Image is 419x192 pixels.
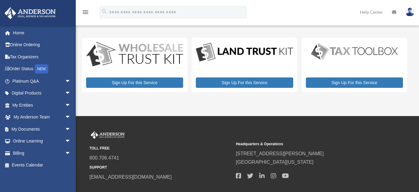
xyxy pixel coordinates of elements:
a: Sign Up For this Service [306,77,403,88]
img: Anderson Advisors Platinum Portal [89,131,126,139]
a: My Anderson Teamarrow_drop_down [4,111,80,123]
a: Events Calendar [4,159,80,171]
a: [GEOGRAPHIC_DATA][US_STATE] [236,159,313,165]
span: arrow_drop_down [65,87,77,100]
img: User Pic [405,8,414,16]
img: taxtoolbox_new-1.webp [306,42,403,61]
img: WS-Trust-Kit-lgo-1.jpg [86,42,183,68]
a: Platinum Q&Aarrow_drop_down [4,75,80,87]
a: [STREET_ADDRESS][PERSON_NAME] [236,151,324,156]
a: 800.706.4741 [89,155,119,160]
span: arrow_drop_down [65,147,77,159]
img: Anderson Advisors Platinum Portal [3,7,58,19]
a: Sign Up For this Service [86,77,183,88]
a: Sign Up For this Service [196,77,293,88]
small: SUPPORT [89,164,232,171]
span: arrow_drop_down [65,75,77,87]
span: arrow_drop_down [65,111,77,124]
a: My Entitiesarrow_drop_down [4,99,80,111]
a: Online Learningarrow_drop_down [4,135,80,147]
a: menu [82,11,89,16]
a: Online Ordering [4,39,80,51]
span: arrow_drop_down [65,135,77,148]
a: Order StatusNEW [4,63,80,75]
a: My Documentsarrow_drop_down [4,123,80,135]
a: Digital Productsarrow_drop_down [4,87,77,99]
a: Billingarrow_drop_down [4,147,80,159]
small: Headquarters & Operations [236,141,378,147]
a: Tax Organizers [4,51,80,63]
a: Home [4,27,80,39]
i: search [101,8,108,15]
img: LandTrust_lgo-1.jpg [196,42,293,63]
span: arrow_drop_down [65,99,77,111]
small: TOLL FREE [89,145,232,152]
a: [EMAIL_ADDRESS][DOMAIN_NAME] [89,174,172,180]
div: NEW [35,64,48,74]
span: arrow_drop_down [65,123,77,135]
i: menu [82,9,89,16]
